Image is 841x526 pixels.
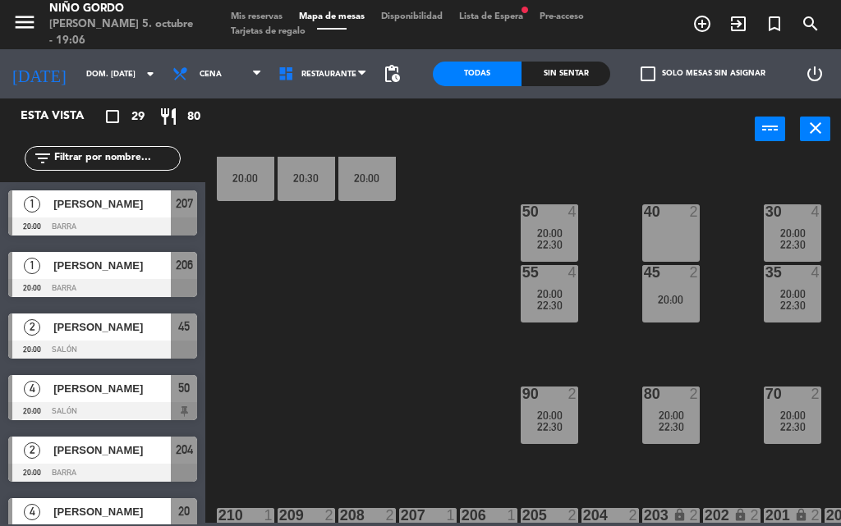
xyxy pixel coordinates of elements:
span: 206 [176,255,193,275]
span: [PERSON_NAME] [53,257,171,274]
i: lock [733,508,747,522]
div: 40 [644,204,645,219]
i: search [801,14,820,34]
div: 4 [811,204,820,219]
div: 70 [765,386,766,401]
span: 1 [24,196,40,213]
div: 2 [689,508,699,523]
div: [PERSON_NAME] 5. octubre - 19:06 [49,16,198,48]
span: pending_actions [382,64,402,84]
span: 22:30 [659,420,684,433]
div: 200 [826,508,827,523]
span: Pre-acceso [531,12,592,21]
i: arrow_drop_down [140,64,160,84]
div: 4 [568,265,577,280]
span: Lista de Espera [451,12,531,21]
span: check_box_outline_blank [641,66,655,81]
div: 204 [583,508,584,523]
span: 29 [131,107,145,126]
div: 90 [522,386,523,401]
i: power_settings_new [805,64,825,84]
span: 204 [176,440,193,460]
div: Niño Gordo [49,1,198,17]
div: 50 [522,204,523,219]
i: power_input [761,118,780,138]
span: 4 [24,504,40,520]
div: 101 [279,144,280,158]
div: 35 [765,265,766,280]
span: 1 [24,258,40,274]
div: 2 [568,508,577,523]
i: crop_square [103,107,122,126]
span: 207 [176,194,193,213]
span: [PERSON_NAME] [53,380,171,397]
div: 2 [689,265,699,280]
i: filter_list [33,149,53,168]
span: 22:30 [537,238,563,251]
div: 203 [644,508,645,523]
span: Mapa de mesas [291,12,373,21]
div: 201 [765,508,766,523]
div: 20:00 [217,172,274,184]
div: 208 [340,508,341,523]
span: [PERSON_NAME] [53,318,171,336]
div: Todas [433,62,522,86]
span: 22:30 [537,299,563,312]
div: 2 [568,386,577,401]
div: 209 [279,508,280,523]
div: 205 [522,508,523,523]
button: power_input [755,117,785,141]
span: 20:00 [537,226,563,240]
div: 102 [218,144,219,158]
div: 1 [507,508,517,523]
span: 4 [24,381,40,397]
div: Sin sentar [522,62,610,86]
span: 2 [24,442,40,459]
button: menu [12,10,37,40]
span: 22:30 [537,420,563,433]
span: 20:00 [780,226,806,240]
div: 6 [324,144,334,158]
div: 2 [811,386,820,401]
div: 4 [264,144,273,158]
div: 206 [462,508,462,523]
span: [PERSON_NAME] [53,441,171,459]
span: 20:00 [780,287,806,300]
div: 2 [750,508,760,523]
span: 22:30 [780,299,806,312]
i: exit_to_app [728,14,748,34]
div: 4 [385,144,395,158]
span: Cena [200,70,222,79]
span: 22:30 [780,420,806,433]
span: [PERSON_NAME] [53,195,171,213]
span: 20:00 [659,409,684,422]
div: 100 [340,144,341,158]
div: 30 [765,204,766,219]
div: 2 [324,508,334,523]
div: 20:00 [338,172,396,184]
i: lock [673,508,687,522]
div: 2 [385,508,395,523]
div: 210 [218,508,219,523]
span: fiber_manual_record [520,5,530,15]
span: Disponibilidad [373,12,451,21]
div: 45 [644,265,645,280]
div: 20:00 [642,294,700,305]
div: 4 [568,204,577,219]
div: 80 [644,386,645,401]
div: 2 [689,386,699,401]
div: 207 [401,508,402,523]
span: Restaurante [301,70,356,79]
span: 20:00 [780,409,806,422]
span: 20 [178,501,190,521]
div: 1 [446,508,456,523]
i: add_circle_outline [692,14,712,34]
span: 45 [178,317,190,336]
div: Esta vista [8,107,118,126]
button: close [800,117,830,141]
i: close [806,118,825,138]
input: Filtrar por nombre... [53,149,180,167]
span: Mis reservas [223,12,291,21]
span: [PERSON_NAME] [53,503,171,520]
span: 22:30 [780,238,806,251]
